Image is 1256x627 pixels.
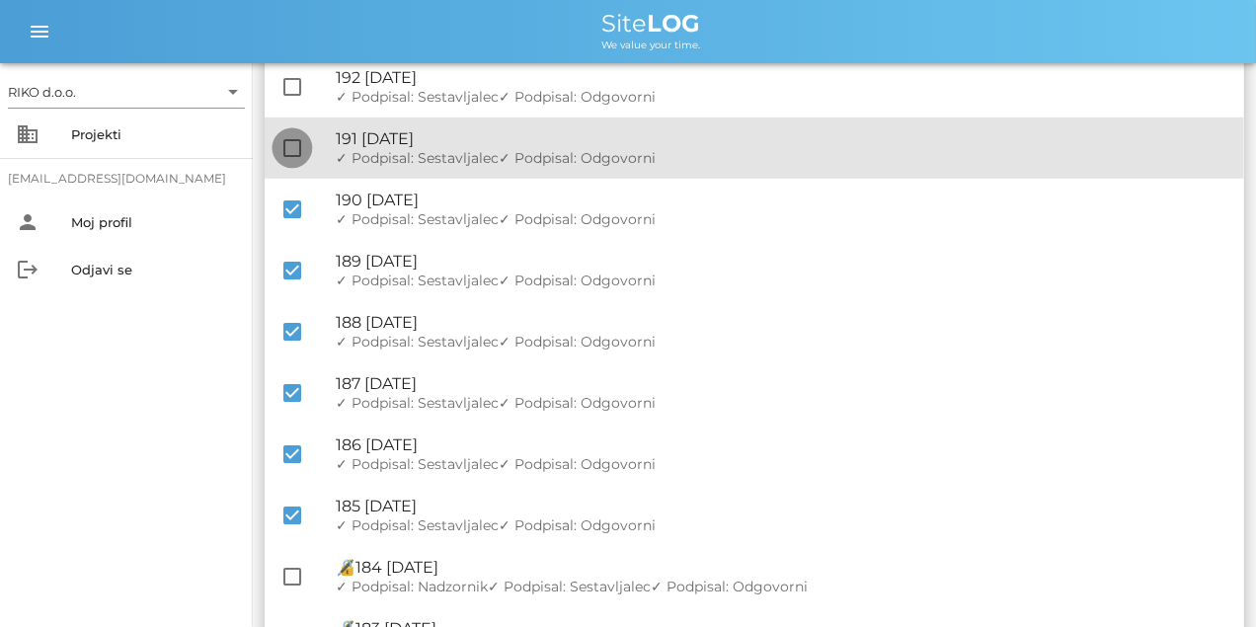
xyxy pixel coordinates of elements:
[336,191,1228,209] div: 190 [DATE]
[221,80,245,104] i: arrow_drop_down
[8,76,245,108] div: RIKO d.o.o.
[336,252,1228,271] div: 189 [DATE]
[499,88,656,106] span: ✓ Podpisal: Odgovorni
[488,578,651,595] span: ✓ Podpisal: Sestavljalec
[71,262,237,277] div: Odjavi se
[647,9,700,38] b: LOG
[336,516,499,534] span: ✓ Podpisal: Sestavljalec
[1157,532,1256,627] div: Pripomoček za klepet
[336,374,1228,393] div: 187 [DATE]
[336,333,499,351] span: ✓ Podpisal: Sestavljalec
[336,455,499,473] span: ✓ Podpisal: Sestavljalec
[28,20,51,43] i: menu
[651,578,808,595] span: ✓ Podpisal: Odgovorni
[336,272,499,289] span: ✓ Podpisal: Sestavljalec
[499,210,656,228] span: ✓ Podpisal: Odgovorni
[16,122,39,146] i: business
[336,394,499,412] span: ✓ Podpisal: Sestavljalec
[16,210,39,234] i: person
[8,83,76,101] div: RIKO d.o.o.
[71,214,237,230] div: Moj profil
[336,68,1228,87] div: 192 [DATE]
[499,394,656,412] span: ✓ Podpisal: Odgovorni
[336,497,1228,515] div: 185 [DATE]
[336,435,1228,454] div: 186 [DATE]
[71,126,237,142] div: Projekti
[336,313,1228,332] div: 188 [DATE]
[336,149,499,167] span: ✓ Podpisal: Sestavljalec
[336,558,1228,577] div: 184 [DATE]
[499,455,656,473] span: ✓ Podpisal: Odgovorni
[336,578,488,595] span: ✓ Podpisal: Nadzornik
[499,272,656,289] span: ✓ Podpisal: Odgovorni
[336,129,1228,148] div: 191 [DATE]
[336,558,355,577] span: 🔏
[499,149,656,167] span: ✓ Podpisal: Odgovorni
[336,88,499,106] span: ✓ Podpisal: Sestavljalec
[336,210,499,228] span: ✓ Podpisal: Sestavljalec
[601,9,700,38] span: Site
[499,333,656,351] span: ✓ Podpisal: Odgovorni
[16,258,39,281] i: logout
[601,39,700,51] span: We value your time.
[1157,532,1256,627] iframe: Chat Widget
[499,516,656,534] span: ✓ Podpisal: Odgovorni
